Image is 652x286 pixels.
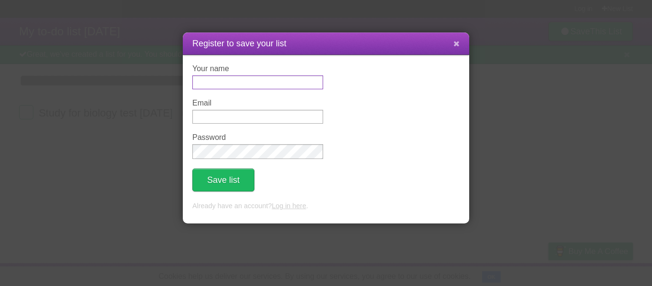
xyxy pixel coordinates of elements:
[192,64,323,73] label: Your name
[192,99,323,107] label: Email
[272,202,306,210] a: Log in here
[192,37,460,50] h1: Register to save your list
[192,133,323,142] label: Password
[192,201,460,212] p: Already have an account? .
[192,169,254,191] button: Save list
